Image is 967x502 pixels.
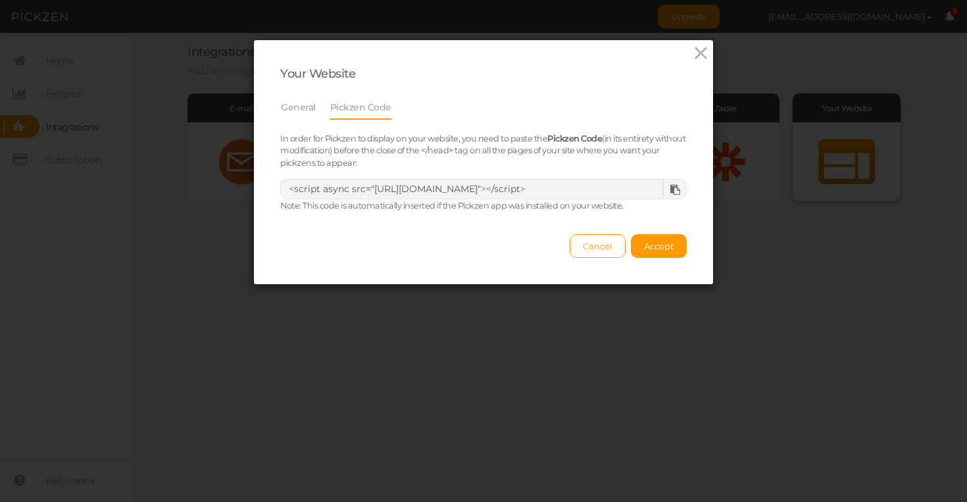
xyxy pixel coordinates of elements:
button: Accept [631,234,687,258]
small: In order for Pickzen to display on your website, you need to paste the (in its entirety without m... [280,134,685,168]
button: Cancel [570,234,626,258]
a: Pickzen Code [330,95,392,120]
span: Accept [644,241,674,251]
textarea: <script async src="[URL][DOMAIN_NAME]"></script> [280,179,687,200]
b: Pickzen Code [547,134,602,143]
span: Cancel [583,241,612,251]
span: Your Website [280,66,355,81]
small: Note: This code is automatically inserted if the Pickzen app was installed on your website. [280,201,624,211]
a: General [280,95,316,120]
